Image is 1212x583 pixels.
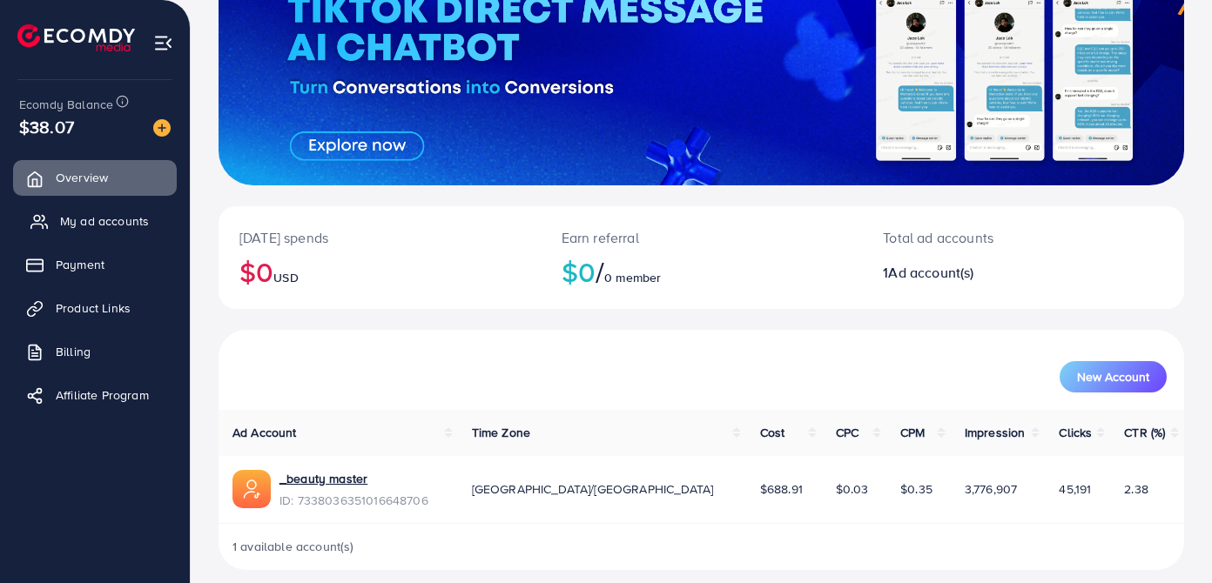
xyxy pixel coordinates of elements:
span: New Account [1077,371,1149,383]
a: Affiliate Program [13,378,177,412]
p: Total ad accounts [883,227,1082,248]
span: $0.03 [836,480,869,498]
span: Product Links [56,299,131,317]
span: Billing [56,343,91,360]
img: menu [153,33,173,53]
span: Ecomdy Balance [19,96,113,113]
span: Ad Account [232,424,297,441]
span: My ad accounts [60,212,149,230]
span: Impression [965,424,1026,441]
a: Payment [13,247,177,282]
span: / [596,251,604,291]
span: ID: 7338036351016648706 [279,492,428,509]
span: $0.35 [900,480,933,498]
img: image [153,119,171,137]
img: ic-ads-acc.e4c84228.svg [232,470,271,508]
span: 3,776,907 [965,480,1017,498]
span: Time Zone [472,424,530,441]
span: 45,191 [1059,480,1091,498]
h2: $0 [239,255,520,288]
a: _beauty master [279,470,428,487]
span: Ad account(s) [888,263,973,282]
h2: $0 [562,255,842,288]
span: $688.91 [760,480,803,498]
span: Clicks [1059,424,1092,441]
span: USD [273,269,298,286]
iframe: Chat [1138,505,1199,570]
p: [DATE] spends [239,227,520,248]
a: My ad accounts [13,204,177,238]
a: Billing [13,334,177,369]
span: Payment [56,256,104,273]
span: 1 available account(s) [232,538,354,555]
p: Earn referral [562,227,842,248]
button: New Account [1060,361,1167,392]
span: 0 member [604,269,661,286]
span: CPM [900,424,925,441]
span: CPC [836,424,858,441]
span: Overview [56,169,108,186]
img: logo [17,24,135,51]
a: Product Links [13,291,177,325]
span: Cost [760,424,785,441]
span: 2.38 [1124,480,1148,498]
span: $38.07 [19,114,74,139]
span: Affiliate Program [56,386,149,404]
span: CTR (%) [1124,424,1165,441]
span: [GEOGRAPHIC_DATA]/[GEOGRAPHIC_DATA] [472,480,714,498]
h2: 1 [883,265,1082,281]
a: Overview [13,160,177,195]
